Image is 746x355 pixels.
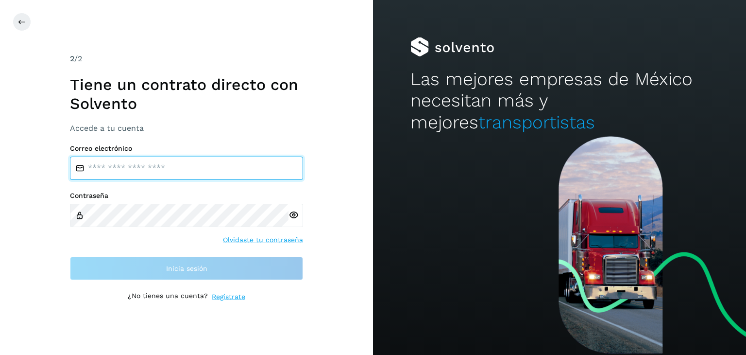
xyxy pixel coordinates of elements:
h3: Accede a tu cuenta [70,124,303,133]
h1: Tiene un contrato directo con Solvento [70,75,303,113]
a: Regístrate [212,292,245,302]
h2: Las mejores empresas de México necesitan más y mejores [410,69,709,133]
p: ¿No tienes una cuenta? [128,292,208,302]
div: /2 [70,53,303,65]
button: Inicia sesión [70,257,303,280]
span: transportistas [478,112,595,133]
label: Contraseña [70,192,303,200]
span: 2 [70,54,74,63]
span: Inicia sesión [166,265,207,272]
label: Correo electrónico [70,144,303,153]
a: Olvidaste tu contraseña [223,235,303,245]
